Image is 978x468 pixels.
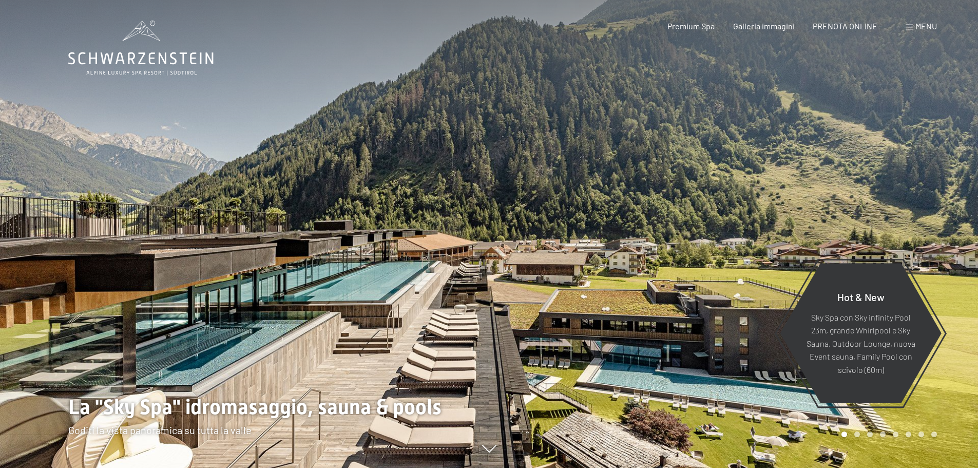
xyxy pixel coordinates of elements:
p: Sky Spa con Sky infinity Pool 23m, grande Whirlpool e Sky Sauna, Outdoor Lounge, nuova Event saun... [805,310,916,376]
div: Carousel Page 6 [906,432,911,437]
span: Hot & New [837,290,885,303]
div: Carousel Page 8 [931,432,937,437]
div: Carousel Page 4 [880,432,886,437]
div: Carousel Pagination [838,432,937,437]
a: Hot & New Sky Spa con Sky infinity Pool 23m, grande Whirlpool e Sky Sauna, Outdoor Lounge, nuova ... [779,263,942,404]
a: Galleria immagini [733,21,795,31]
div: Carousel Page 5 [893,432,898,437]
div: Carousel Page 7 [918,432,924,437]
a: Premium Spa [667,21,715,31]
div: Carousel Page 2 [854,432,860,437]
div: Carousel Page 1 (Current Slide) [841,432,847,437]
div: Carousel Page 3 [867,432,873,437]
span: Menu [915,21,937,31]
a: PRENOTA ONLINE [813,21,877,31]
